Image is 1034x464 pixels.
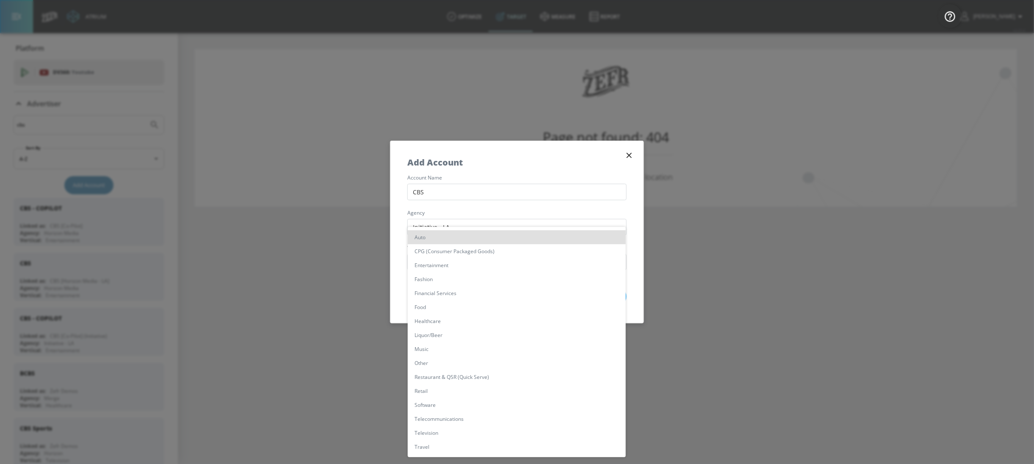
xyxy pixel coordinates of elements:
li: Fashion [408,272,626,286]
li: Financial Services [408,286,626,300]
li: Travel [408,440,626,454]
li: Restaurant & QSR (Quick Serve) [408,370,626,384]
button: Open Resource Center [938,4,962,28]
li: Retail [408,384,626,398]
li: Healthcare [408,314,626,328]
li: Food [408,300,626,314]
li: Auto [408,230,626,244]
li: CPG (Consumer Packaged Goods) [408,244,626,258]
li: Music [408,342,626,356]
li: Entertainment [408,258,626,272]
li: Other [408,356,626,370]
li: Software [408,398,626,412]
li: Liquor/Beer [408,328,626,342]
li: Telecommunications [408,412,626,426]
li: Television [408,426,626,440]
